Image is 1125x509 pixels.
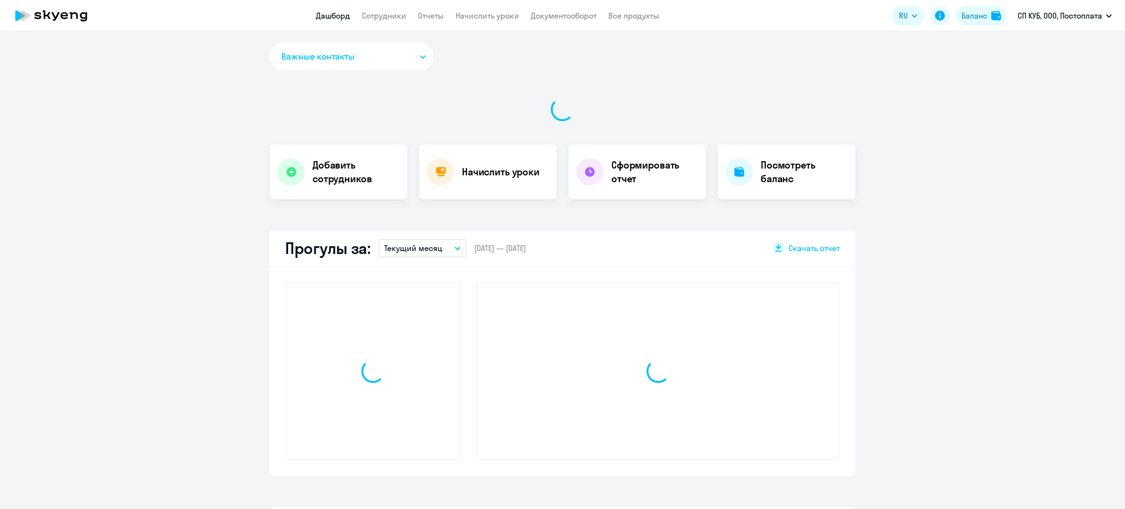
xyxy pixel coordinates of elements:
a: Документооборот [531,11,597,21]
button: RU [892,6,924,25]
p: СП КУБ, ООО, Постоплата [1018,10,1102,21]
button: Текущий месяц [378,239,466,257]
img: balance [991,11,1001,21]
a: Дашборд [316,11,350,21]
h2: Прогулы за: [285,238,371,258]
h4: Сформировать отчет [611,158,698,186]
h4: Посмотреть баланс [761,158,848,186]
button: Балансbalance [956,6,1007,25]
span: Скачать отчет [789,243,840,254]
a: Все продукты [608,11,659,21]
span: RU [899,10,908,21]
a: Начислить уроки [456,11,519,21]
a: Сотрудники [362,11,406,21]
h4: Начислить уроки [462,165,540,179]
a: Отчеты [418,11,444,21]
p: Текущий месяц [384,242,442,254]
span: [DATE] — [DATE] [474,243,526,254]
div: Баланс [961,10,987,21]
button: Важные контакты [270,43,434,70]
h4: Добавить сотрудников [312,158,399,186]
span: Важные контакты [281,50,354,63]
button: СП КУБ, ООО, Постоплата [1013,4,1117,27]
